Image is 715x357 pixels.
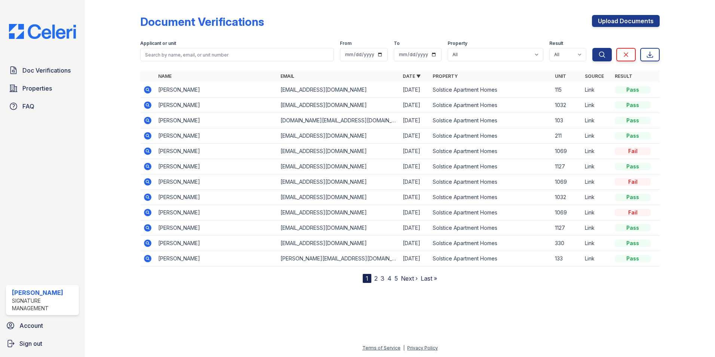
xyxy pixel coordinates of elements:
[6,63,79,78] a: Doc Verifications
[401,275,418,282] a: Next ›
[582,251,612,266] td: Link
[615,132,651,140] div: Pass
[615,73,632,79] a: Result
[582,98,612,113] td: Link
[615,239,651,247] div: Pass
[277,190,400,205] td: [EMAIL_ADDRESS][DOMAIN_NAME]
[6,99,79,114] a: FAQ
[374,275,378,282] a: 2
[277,236,400,251] td: [EMAIL_ADDRESS][DOMAIN_NAME]
[3,318,82,333] a: Account
[615,86,651,94] div: Pass
[280,73,294,79] a: Email
[155,159,277,174] td: [PERSON_NAME]
[22,84,52,93] span: Properties
[277,205,400,220] td: [EMAIL_ADDRESS][DOMAIN_NAME]
[552,98,582,113] td: 1032
[582,190,612,205] td: Link
[615,255,651,262] div: Pass
[582,174,612,190] td: Link
[19,321,43,330] span: Account
[155,220,277,236] td: [PERSON_NAME]
[582,159,612,174] td: Link
[552,128,582,144] td: 211
[400,98,430,113] td: [DATE]
[155,236,277,251] td: [PERSON_NAME]
[615,117,651,124] div: Pass
[400,190,430,205] td: [DATE]
[430,159,552,174] td: Solstice Apartment Homes
[430,128,552,144] td: Solstice Apartment Homes
[407,345,438,351] a: Privacy Policy
[552,220,582,236] td: 1127
[363,274,371,283] div: 1
[155,190,277,205] td: [PERSON_NAME]
[615,101,651,109] div: Pass
[552,190,582,205] td: 1032
[155,82,277,98] td: [PERSON_NAME]
[19,339,42,348] span: Sign out
[552,251,582,266] td: 133
[395,275,398,282] a: 5
[400,205,430,220] td: [DATE]
[615,163,651,170] div: Pass
[552,113,582,128] td: 103
[277,82,400,98] td: [EMAIL_ADDRESS][DOMAIN_NAME]
[615,178,651,186] div: Fail
[430,82,552,98] td: Solstice Apartment Homes
[394,40,400,46] label: To
[430,113,552,128] td: Solstice Apartment Homes
[277,113,400,128] td: [DOMAIN_NAME][EMAIL_ADDRESS][DOMAIN_NAME]
[6,81,79,96] a: Properties
[155,98,277,113] td: [PERSON_NAME]
[615,193,651,201] div: Pass
[552,144,582,159] td: 1069
[615,147,651,155] div: Fail
[615,209,651,216] div: Fail
[22,66,71,75] span: Doc Verifications
[12,288,76,297] div: [PERSON_NAME]
[430,251,552,266] td: Solstice Apartment Homes
[277,220,400,236] td: [EMAIL_ADDRESS][DOMAIN_NAME]
[552,82,582,98] td: 115
[430,236,552,251] td: Solstice Apartment Homes
[140,40,176,46] label: Applicant or unit
[277,251,400,266] td: [PERSON_NAME][EMAIL_ADDRESS][DOMAIN_NAME]
[582,236,612,251] td: Link
[400,144,430,159] td: [DATE]
[277,128,400,144] td: [EMAIL_ADDRESS][DOMAIN_NAME]
[387,275,392,282] a: 4
[430,205,552,220] td: Solstice Apartment Homes
[400,113,430,128] td: [DATE]
[430,98,552,113] td: Solstice Apartment Homes
[155,113,277,128] td: [PERSON_NAME]
[12,297,76,312] div: Signature Management
[555,73,566,79] a: Unit
[552,205,582,220] td: 1069
[592,15,660,27] a: Upload Documents
[430,220,552,236] td: Solstice Apartment Homes
[582,128,612,144] td: Link
[552,236,582,251] td: 330
[582,113,612,128] td: Link
[3,336,82,351] a: Sign out
[400,174,430,190] td: [DATE]
[400,220,430,236] td: [DATE]
[155,144,277,159] td: [PERSON_NAME]
[22,102,34,111] span: FAQ
[400,159,430,174] td: [DATE]
[155,174,277,190] td: [PERSON_NAME]
[277,144,400,159] td: [EMAIL_ADDRESS][DOMAIN_NAME]
[400,251,430,266] td: [DATE]
[155,251,277,266] td: [PERSON_NAME]
[448,40,467,46] label: Property
[3,24,82,39] img: CE_Logo_Blue-a8612792a0a2168367f1c8372b55b34899dd931a85d93a1a3d3e32e68fde9ad4.png
[381,275,384,282] a: 3
[430,174,552,190] td: Solstice Apartment Homes
[155,205,277,220] td: [PERSON_NAME]
[552,159,582,174] td: 1127
[277,159,400,174] td: [EMAIL_ADDRESS][DOMAIN_NAME]
[582,144,612,159] td: Link
[403,345,405,351] div: |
